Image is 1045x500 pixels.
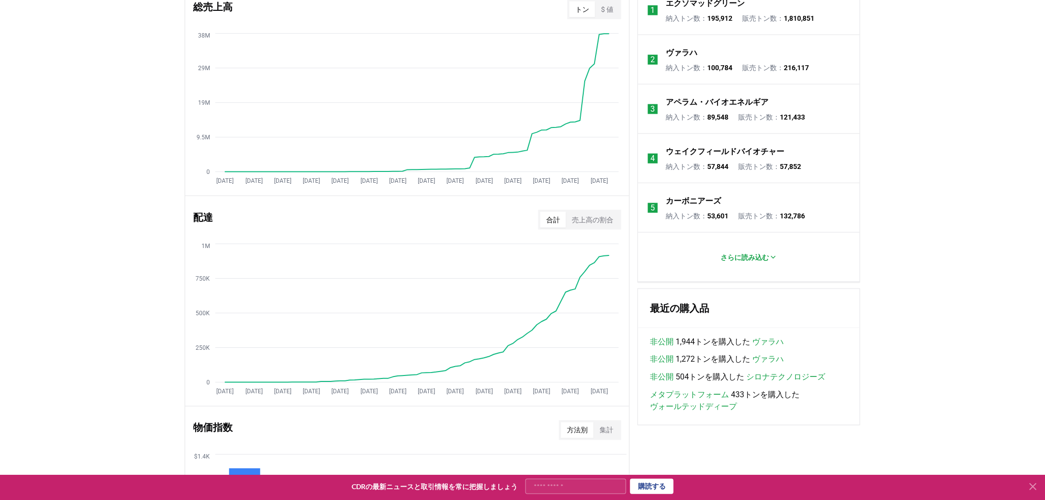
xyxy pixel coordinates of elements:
tspan: 500K [196,310,210,317]
tspan: 250K [196,344,210,351]
font: トン [575,5,589,13]
font: 物価指数 [193,422,233,434]
tspan: [DATE] [303,178,320,185]
font: ヴァラハ [752,337,784,346]
font: 納入トン数 [666,14,700,22]
font: 1,810,851 [784,14,814,22]
tspan: [DATE] [591,178,608,185]
a: ウェイクフィールドバイオチャー [666,146,784,158]
a: ヴァラハ [752,336,784,348]
font: シロナテクノロジーズ [746,373,825,382]
font: 総売上高 [193,1,233,13]
tspan: 1M [201,243,210,250]
font: 最近の購入品 [650,302,709,314]
font: トンを [744,390,768,400]
font: 非公開 [650,373,674,382]
font: 販売トン数 [738,113,773,121]
font: 購入した [719,355,750,364]
font: 非公開 [650,355,674,364]
font: 3 [651,104,655,114]
font: 納入トン数 [666,113,700,121]
a: ヴァラハ [752,354,784,366]
font: 2 [651,55,655,64]
tspan: [DATE] [591,388,608,395]
font: カーボニアーズ [666,196,721,206]
font: 121,433 [780,113,805,121]
tspan: [DATE] [274,178,291,185]
font: ヴァラハ [666,48,697,57]
button: さらに読み込む [713,248,785,267]
tspan: [DATE] [447,388,464,395]
tspan: [DATE] [245,178,263,185]
font: ヴォールテッドディープ [650,402,737,412]
tspan: [DATE] [332,388,349,395]
tspan: [DATE] [476,388,493,395]
tspan: [DATE] [217,388,234,395]
font: 購入した [713,373,744,382]
tspan: [DATE] [245,388,263,395]
font: 納入トン数 [666,212,700,220]
font: 方法別 [567,426,588,434]
font: ： [773,113,780,121]
font: 1,944 [676,337,695,346]
tspan: [DATE] [418,388,435,395]
font: ウェイクフィールドバイオチャー [666,147,784,156]
font: 非公開 [650,337,674,346]
font: トンを [695,337,719,346]
font: ： [773,163,780,170]
font: 57,852 [780,163,801,170]
tspan: [DATE] [361,178,378,185]
tspan: [DATE] [476,178,493,185]
a: 非公開 [650,354,674,366]
font: アペラム・バイオエネルギア [666,97,768,107]
tspan: [DATE] [389,178,406,185]
font: ： [700,14,707,22]
font: 433 [731,390,744,400]
font: 合計 [546,216,560,224]
tspan: 38M [198,32,210,39]
tspan: [DATE] [217,178,234,185]
font: 5 [651,203,655,212]
a: ヴァラハ [666,47,697,59]
tspan: [DATE] [389,388,406,395]
tspan: [DATE] [562,388,579,395]
tspan: 0 [206,379,210,386]
font: ： [700,163,707,170]
font: 216,117 [784,64,809,72]
font: 1,272 [676,355,695,364]
tspan: [DATE] [533,388,551,395]
font: 89,548 [707,113,728,121]
tspan: [DATE] [303,388,320,395]
font: 配達 [193,211,213,223]
a: カーボニアーズ [666,195,721,207]
tspan: [DATE] [504,178,522,185]
font: 100,784 [707,64,732,72]
tspan: [DATE] [361,388,378,395]
font: トンを [689,373,713,382]
font: 販売トン数 [742,14,777,22]
font: 納入トン数 [666,163,700,170]
tspan: 19M [198,99,210,106]
font: 販売トン数 [738,212,773,220]
a: 非公開 [650,372,674,383]
font: 1 [651,5,655,15]
tspan: $1.4K [194,453,210,460]
font: 購入した [768,390,800,400]
a: アペラム・バイオエネルギア [666,96,768,108]
font: メタプラットフォーム [650,390,729,400]
font: ヴァラハ [752,355,784,364]
font: さらに読み込む [721,253,769,261]
tspan: [DATE] [447,178,464,185]
tspan: 29M [198,65,210,72]
tspan: [DATE] [418,178,435,185]
font: 販売トン数 [742,64,777,72]
tspan: [DATE] [562,178,579,185]
font: ： [777,64,784,72]
font: 53,601 [707,212,728,220]
font: 132,786 [780,212,805,220]
font: 納入トン数 [666,64,700,72]
font: ： [777,14,784,22]
font: 集計 [600,426,613,434]
font: 売上高の割合 [572,216,613,224]
font: 504 [676,373,689,382]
